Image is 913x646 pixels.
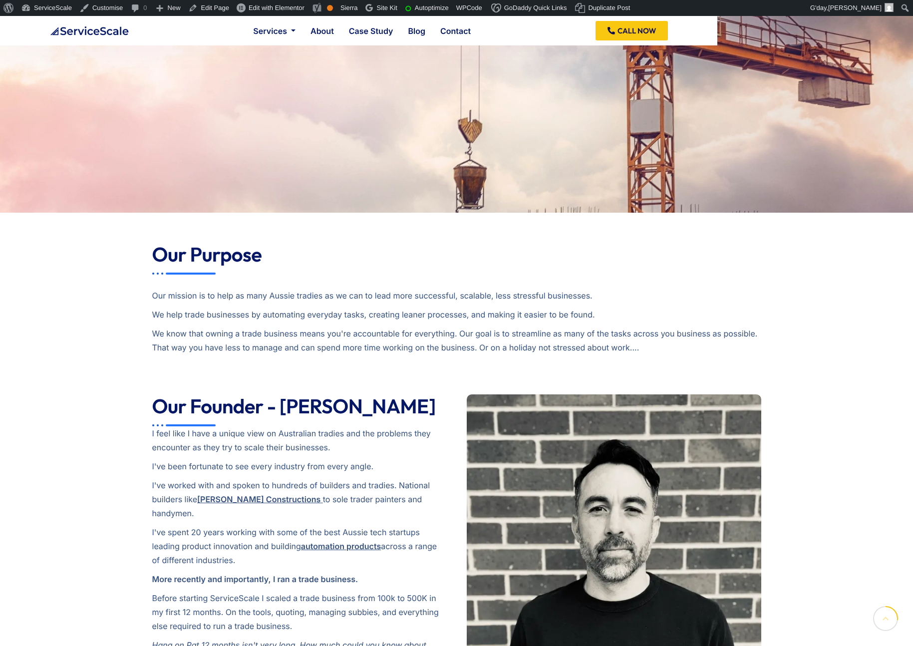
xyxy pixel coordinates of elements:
[377,4,397,11] span: Site Kit
[408,27,425,35] a: Blog
[152,426,447,454] p: I feel like I have a unique view on Australian tradies and the problems they encounter as they tr...
[152,308,761,322] p: We help trade businesses by automating everyday tasks, creating leaner processes, and making it e...
[152,459,447,473] p: I've been fortunate to see every industry from every angle.
[301,541,381,551] a: automation products
[152,275,761,303] p: Our mission is to help as many Aussie tradies as we can to lead more successful, scalable, less s...
[327,5,333,11] div: OK
[617,27,656,34] span: CALL NOW
[273,574,358,584] strong: I ran a trade business.
[152,394,447,418] h2: Our Founder - [PERSON_NAME]
[596,21,668,40] a: CALL NOW
[152,525,447,567] p: I've spent 20 years working with some of the best Aussie tech startups leading product innovation...
[197,494,320,504] a: [PERSON_NAME] Constructions
[828,4,882,11] span: [PERSON_NAME]
[249,4,304,11] span: Edit with Elementor
[310,27,334,35] a: About
[152,478,447,520] p: I've worked with and spoken to hundreds of builders and tradies. National builders like to sole t...
[349,27,393,35] a: Case Study
[152,591,447,633] p: Before starting ServiceScale I scaled a trade business from 100k to 500K in my first 12 months. O...
[152,243,761,267] h2: Our Purpose
[152,574,271,584] strong: More recently and importantly,
[440,27,471,35] a: Contact
[253,27,296,35] a: Services
[152,326,761,354] p: We know that owning a trade business means you're accountable for everything. Our goal is to stre...
[49,25,129,35] a: ServiceScale logo representing business automation for tradiesServiceScale logo representing busi...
